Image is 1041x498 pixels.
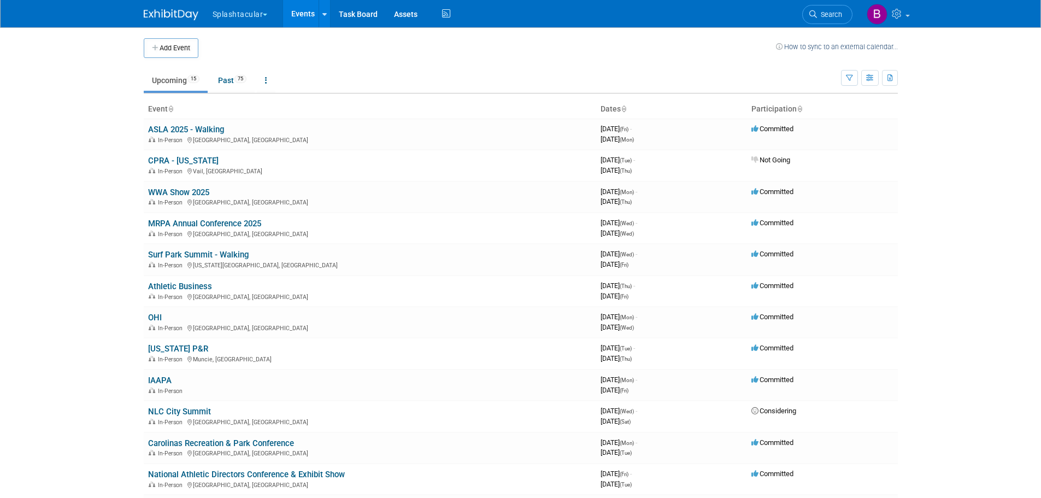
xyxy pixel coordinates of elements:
[158,482,186,489] span: In-Person
[747,100,898,119] th: Participation
[601,188,637,196] span: [DATE]
[148,480,592,489] div: [GEOGRAPHIC_DATA], [GEOGRAPHIC_DATA]
[144,70,208,91] a: Upcoming15
[751,407,796,415] span: Considering
[149,325,155,330] img: In-Person Event
[802,5,852,24] a: Search
[149,231,155,236] img: In-Person Event
[620,220,634,226] span: (Wed)
[751,470,793,478] span: Committed
[148,354,592,363] div: Muncie, [GEOGRAPHIC_DATA]
[144,38,198,58] button: Add Event
[149,294,155,299] img: In-Person Event
[149,419,155,424] img: In-Person Event
[620,157,632,163] span: (Tue)
[633,156,635,164] span: -
[148,292,592,301] div: [GEOGRAPHIC_DATA], [GEOGRAPHIC_DATA]
[601,376,637,384] span: [DATE]
[601,219,637,227] span: [DATE]
[148,219,261,229] a: MRPA Annual Conference 2025
[144,9,198,20] img: ExhibitDay
[148,344,208,354] a: [US_STATE] P&R
[867,4,887,25] img: Brian Faulkner
[601,166,632,174] span: [DATE]
[149,356,155,361] img: In-Person Event
[636,313,637,321] span: -
[620,440,634,446] span: (Mon)
[148,323,592,332] div: [GEOGRAPHIC_DATA], [GEOGRAPHIC_DATA]
[751,438,793,447] span: Committed
[149,388,155,393] img: In-Person Event
[751,188,793,196] span: Committed
[601,354,632,362] span: [DATE]
[148,229,592,238] div: [GEOGRAPHIC_DATA], [GEOGRAPHIC_DATA]
[601,282,635,290] span: [DATE]
[149,450,155,455] img: In-Person Event
[751,313,793,321] span: Committed
[144,100,596,119] th: Event
[636,250,637,258] span: -
[148,197,592,206] div: [GEOGRAPHIC_DATA], [GEOGRAPHIC_DATA]
[596,100,747,119] th: Dates
[148,313,162,323] a: OHI
[158,168,186,175] span: In-Person
[149,137,155,142] img: In-Person Event
[630,470,632,478] span: -
[620,189,634,195] span: (Mon)
[158,137,186,144] span: In-Person
[636,188,637,196] span: -
[158,388,186,395] span: In-Person
[620,294,628,300] span: (Fri)
[158,356,186,363] span: In-Person
[620,450,632,456] span: (Tue)
[620,251,634,257] span: (Wed)
[601,125,632,133] span: [DATE]
[148,282,212,291] a: Athletic Business
[620,356,632,362] span: (Thu)
[148,156,219,166] a: CPRA - [US_STATE]
[630,125,632,133] span: -
[751,219,793,227] span: Committed
[210,70,255,91] a: Past75
[620,283,632,289] span: (Thu)
[636,219,637,227] span: -
[601,480,632,488] span: [DATE]
[601,438,637,447] span: [DATE]
[187,75,199,83] span: 15
[601,156,635,164] span: [DATE]
[620,419,631,425] span: (Sat)
[148,260,592,269] div: [US_STATE][GEOGRAPHIC_DATA], [GEOGRAPHIC_DATA]
[620,262,628,268] span: (Fri)
[751,282,793,290] span: Committed
[148,448,592,457] div: [GEOGRAPHIC_DATA], [GEOGRAPHIC_DATA]
[620,314,634,320] span: (Mon)
[158,294,186,301] span: In-Person
[751,156,790,164] span: Not Going
[751,344,793,352] span: Committed
[158,450,186,457] span: In-Person
[148,135,592,144] div: [GEOGRAPHIC_DATA], [GEOGRAPHIC_DATA]
[158,325,186,332] span: In-Person
[601,407,637,415] span: [DATE]
[620,482,632,488] span: (Tue)
[168,104,173,113] a: Sort by Event Name
[751,125,793,133] span: Committed
[817,10,842,19] span: Search
[776,43,898,51] a: How to sync to an external calendar...
[636,376,637,384] span: -
[601,386,628,394] span: [DATE]
[620,377,634,383] span: (Mon)
[148,438,294,448] a: Carolinas Recreation & Park Conference
[601,313,637,321] span: [DATE]
[148,470,345,479] a: National Athletic Directors Conference & Exhibit Show
[633,282,635,290] span: -
[601,250,637,258] span: [DATE]
[620,168,632,174] span: (Thu)
[601,448,632,456] span: [DATE]
[149,199,155,204] img: In-Person Event
[620,325,634,331] span: (Wed)
[620,231,634,237] span: (Wed)
[148,417,592,426] div: [GEOGRAPHIC_DATA], [GEOGRAPHIC_DATA]
[601,135,634,143] span: [DATE]
[158,419,186,426] span: In-Person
